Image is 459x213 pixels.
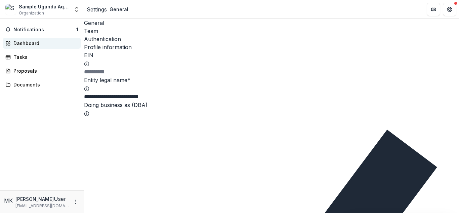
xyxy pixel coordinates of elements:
[5,4,16,15] img: Sample Uganda Aquaculture Association
[3,65,81,76] a: Proposals
[84,77,130,83] label: Entity legal name
[72,3,81,16] button: Open entity switcher
[84,35,459,43] a: Authentication
[13,67,76,74] div: Proposals
[3,38,81,49] a: Dashboard
[72,198,80,206] button: More
[54,195,66,203] p: User
[110,6,128,13] div: General
[84,52,93,59] label: EIN
[84,19,459,27] a: General
[87,5,107,13] a: Settings
[19,10,44,16] span: Organization
[3,51,81,63] a: Tasks
[427,3,440,16] button: Partners
[13,81,76,88] div: Documents
[15,196,54,203] p: [PERSON_NAME]
[3,79,81,90] a: Documents
[84,27,459,35] a: Team
[3,24,81,35] button: Notifications1
[13,54,76,61] div: Tasks
[19,3,69,10] div: Sample Uganda Aquaculture Association
[443,3,456,16] button: Get Help
[13,40,76,47] div: Dashboard
[84,102,148,108] label: Doing business as (DBA)
[87,4,131,14] nav: breadcrumb
[15,203,69,209] p: [EMAIL_ADDRESS][DOMAIN_NAME]
[84,43,459,51] h2: Profile information
[4,197,13,205] div: Michael Kintu
[76,27,78,32] span: 1
[13,27,76,33] span: Notifications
